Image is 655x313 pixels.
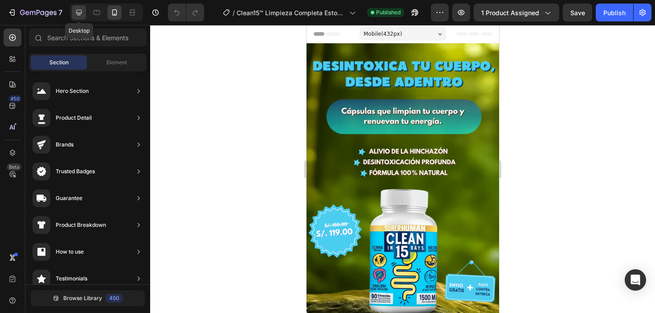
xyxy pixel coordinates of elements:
span: Section [49,58,69,67]
span: Browse Library [63,294,102,302]
div: Beta [7,163,21,171]
span: Published [376,8,401,17]
div: Guarantee [56,194,82,203]
button: Publish [596,4,633,21]
div: Product Breakdown [56,221,106,230]
div: Hero Section [56,87,89,96]
div: 450 [106,294,123,303]
div: 450 [8,95,21,102]
span: 1 product assigned [481,8,539,17]
button: 1 product assigned [474,4,559,21]
div: Brands [56,140,74,149]
div: Testimonials [56,274,87,283]
p: 7 [58,7,62,18]
span: Save [570,9,585,17]
span: / [233,8,235,17]
div: Undo/Redo [168,4,204,21]
iframe: Design area [307,25,499,313]
input: Search Sections & Elements [29,29,147,46]
div: Publish [603,8,626,17]
button: Save [563,4,592,21]
button: 7 [4,4,66,21]
span: Element [106,58,127,67]
div: Product Detail [56,113,92,122]
div: Trusted Badges [56,167,95,176]
button: Browse Library450 [31,290,145,306]
div: How to use [56,247,84,256]
div: Open Intercom Messenger [625,269,646,291]
span: Clean15™ Limpieza Completa Estomacal en 15 días [237,8,346,17]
